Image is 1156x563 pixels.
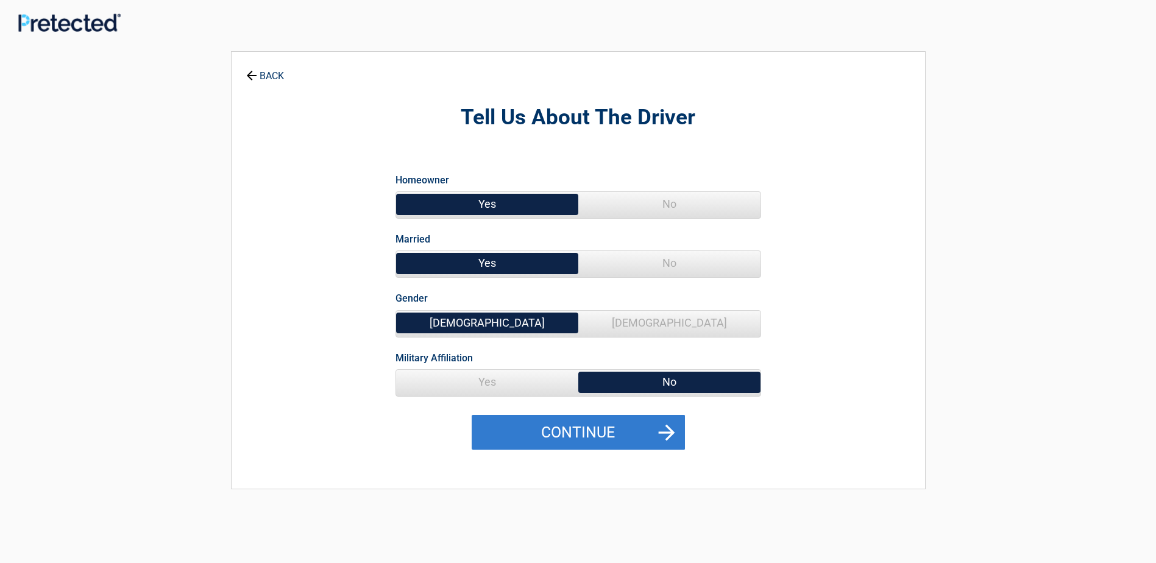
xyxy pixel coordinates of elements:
[396,370,578,394] span: Yes
[578,370,761,394] span: No
[299,104,858,132] h2: Tell Us About The Driver
[578,192,761,216] span: No
[395,172,449,188] label: Homeowner
[18,13,121,32] img: Main Logo
[395,290,428,306] label: Gender
[395,350,473,366] label: Military Affiliation
[396,311,578,335] span: [DEMOGRAPHIC_DATA]
[395,231,430,247] label: Married
[396,251,578,275] span: Yes
[244,60,286,81] a: BACK
[578,311,761,335] span: [DEMOGRAPHIC_DATA]
[396,192,578,216] span: Yes
[578,251,761,275] span: No
[472,415,685,450] button: Continue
